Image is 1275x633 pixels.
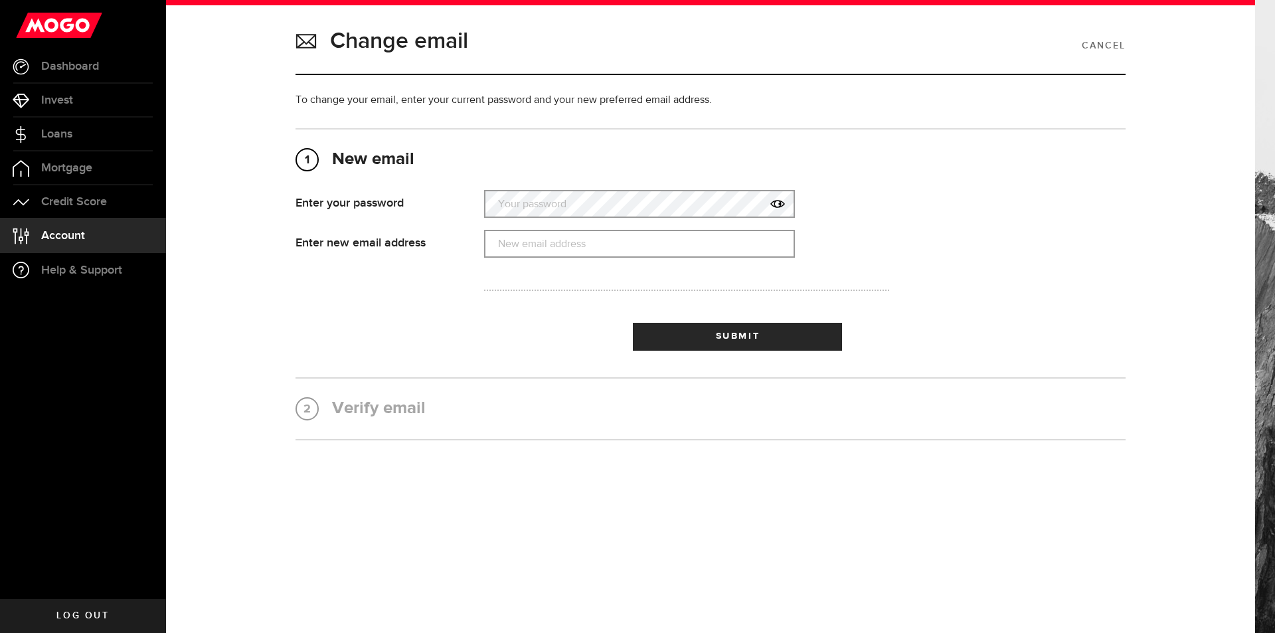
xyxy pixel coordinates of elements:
[41,60,99,72] span: Dashboard
[297,399,317,420] span: 2
[41,162,92,174] span: Mortgage
[56,611,109,620] span: Log out
[41,196,107,208] span: Credit Score
[296,230,464,250] div: Enter new email address
[297,149,317,171] span: 1
[41,264,122,276] span: Help & Support
[41,128,72,140] span: Loans
[296,399,1126,419] h2: Verify email
[716,331,760,341] span: Submit
[484,230,795,258] label: New email address
[762,190,795,218] a: toggle-password
[484,191,795,218] label: Your password
[296,149,1126,170] h2: New email
[41,94,73,106] span: Invest
[11,5,50,45] button: Open LiveChat chat widget
[41,230,85,242] span: Account
[633,323,842,351] button: Submit
[296,92,1126,108] p: To change your email, enter your current password and your new preferred email address.
[330,24,468,58] h1: Change email
[1082,35,1126,57] a: Cancel
[296,190,464,211] div: Enter your password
